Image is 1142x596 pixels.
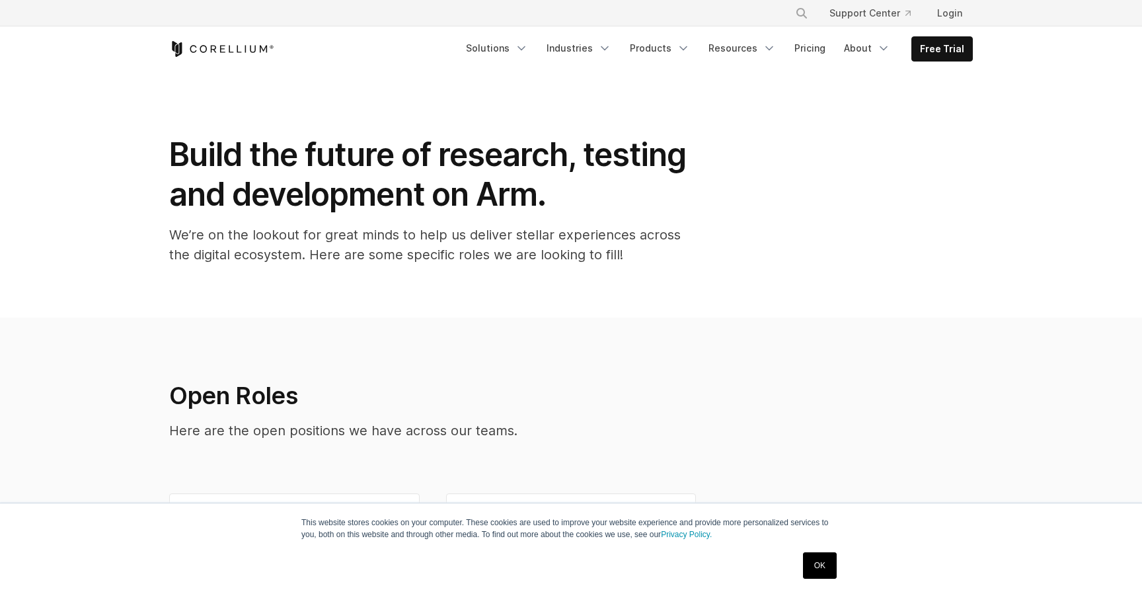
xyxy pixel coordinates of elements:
[458,36,536,60] a: Solutions
[169,41,274,57] a: Corellium Home
[169,135,698,214] h1: Build the future of research, testing and development on Arm.
[790,1,814,25] button: Search
[819,1,921,25] a: Support Center
[622,36,698,60] a: Products
[701,36,784,60] a: Resources
[661,530,712,539] a: Privacy Policy.
[169,381,765,410] h2: Open Roles
[779,1,973,25] div: Navigation Menu
[786,36,833,60] a: Pricing
[836,36,898,60] a: About
[539,36,619,60] a: Industries
[458,36,973,62] div: Navigation Menu
[912,37,972,61] a: Free Trial
[927,1,973,25] a: Login
[169,225,698,265] p: We’re on the lookout for great minds to help us deliver stellar experiences across the digital ec...
[803,552,837,579] a: OK
[301,517,841,540] p: This website stores cookies on your computer. These cookies are used to improve your website expe...
[169,421,765,441] p: Here are the open positions we have across our teams.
